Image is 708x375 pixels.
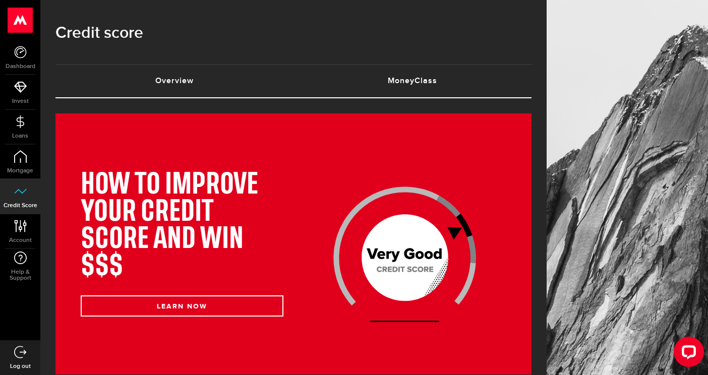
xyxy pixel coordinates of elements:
[55,65,293,97] a: Overview
[55,20,532,46] h1: Credit score
[81,171,283,280] h1: HOW TO IMPROVE YOUR CREDIT SCORE AND WIN $$$
[293,65,532,97] a: MoneyClass
[55,64,532,98] ul: Tabs Navigation
[81,295,283,317] button: LEARN NOW
[666,333,708,375] iframe: LiveChat chat widget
